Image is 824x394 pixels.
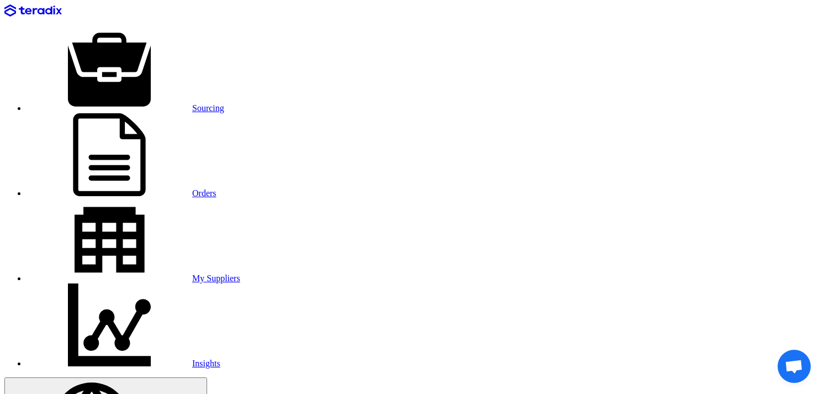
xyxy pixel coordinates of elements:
a: Sourcing [27,103,224,113]
a: Insights [27,359,220,368]
a: Orders [27,188,216,198]
img: Teradix logo [4,4,62,17]
div: Open chat [778,350,811,383]
a: My Suppliers [27,274,240,283]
